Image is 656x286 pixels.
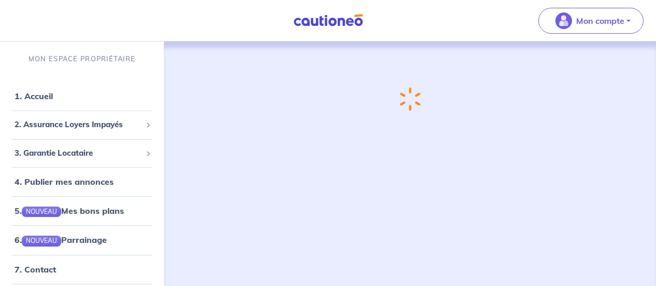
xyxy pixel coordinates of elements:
[289,14,367,27] img: Cautioneo
[538,8,644,34] button: illu_account_valid_menu.svgMon compte
[29,54,135,64] p: MON ESPACE PROPRIÉTAIRE
[4,115,160,135] div: 2. Assurance Loyers Impayés
[555,12,572,29] img: illu_account_valid_menu.svg
[400,87,421,111] img: loading-spinner
[15,147,142,159] span: 3. Garantie Locataire
[15,264,56,275] a: 7. Contact
[4,143,160,164] div: 3. Garantie Locataire
[15,206,124,216] a: 5.NOUVEAUMes bons plans
[15,235,107,245] a: 6.NOUVEAUParrainage
[4,200,160,221] div: 5.NOUVEAUMes bons plans
[4,86,160,106] div: 1. Accueil
[4,259,160,280] div: 7. Contact
[4,229,160,250] div: 6.NOUVEAUParrainage
[15,91,53,101] a: 1. Accueil
[15,119,142,131] span: 2. Assurance Loyers Impayés
[576,15,624,27] p: Mon compte
[4,171,160,192] div: 4. Publier mes annonces
[15,176,114,187] a: 4. Publier mes annonces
